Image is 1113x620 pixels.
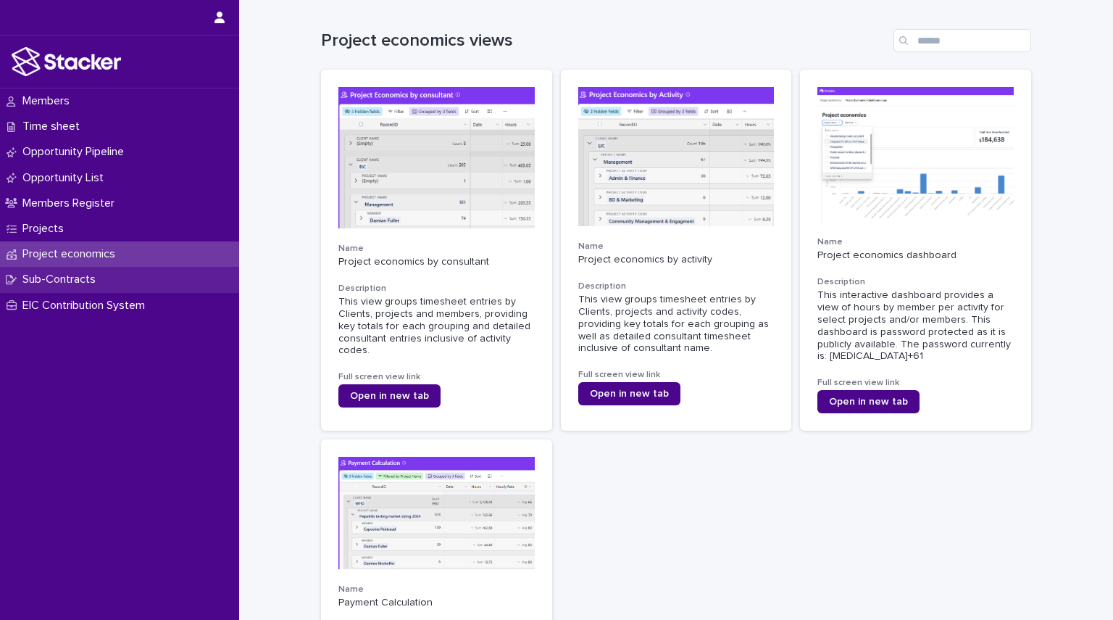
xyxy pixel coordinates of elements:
[338,296,535,357] div: This view groups timesheet entries by Clients, projects and members, providing key totals for eac...
[321,70,552,431] a: NameProject economics by consultantDescriptionThis view groups timesheet entries by Clients, proj...
[17,171,115,185] p: Opportunity List
[17,299,157,313] p: EIC Contribution System
[578,382,680,405] a: Open in new tab
[817,87,1014,222] img: Of9P0B_fhW0H7vViBtRfPpNv7ukA6ionqQ-zqZzq6_Q
[17,247,127,261] p: Project economics
[817,390,920,413] a: Open in new tab
[17,222,75,236] p: Projects
[578,369,775,381] h3: Full screen view link
[578,294,775,355] div: This view groups timesheet entries by Clients, projects and activity codes, providing key totals ...
[578,281,775,292] h3: Description
[578,254,775,266] p: Project economics by activity
[17,120,91,133] p: Time sheet
[338,457,535,569] img: D0IGyXvZiJ4lJOsYvlXTYTZBLPWOres5uNkrBXYHhHM
[321,30,888,51] h1: Project economics views
[817,236,1014,248] h3: Name
[578,241,775,252] h3: Name
[817,289,1014,363] div: This interactive dashboard provides a view of hours by member per activity for select projects an...
[829,397,908,407] span: Open in new tab
[338,87,535,228] img: -65RatbVWRbyo2q0dsDGIhskulvV4oJCDtYw6ct8jRg
[338,597,535,609] p: Payment Calculation
[17,197,126,210] p: Members Register
[17,273,107,286] p: Sub-Contracts
[12,47,121,76] img: stacker-logo-white.png
[578,87,775,226] img: NK091Ish2a3EwGux74d0gnYfmK4_bw9PdLum5KOsXGw
[817,276,1014,288] h3: Description
[350,391,429,401] span: Open in new tab
[338,256,535,268] p: Project economics by consultant
[338,371,535,383] h3: Full screen view link
[338,584,535,595] h3: Name
[561,70,792,431] a: NameProject economics by activityDescriptionThis view groups timesheet entries by Clients, projec...
[817,377,1014,389] h3: Full screen view link
[17,145,136,159] p: Opportunity Pipeline
[800,70,1031,431] a: NameProject economics dashboardDescriptionThis interactive dashboard provides a view of hours by ...
[590,389,669,399] span: Open in new tab
[338,243,535,255] h3: Name
[338,283,535,294] h3: Description
[817,249,1014,262] p: Project economics dashboard
[338,384,441,408] a: Open in new tab
[893,29,1031,52] input: Search
[17,94,81,108] p: Members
